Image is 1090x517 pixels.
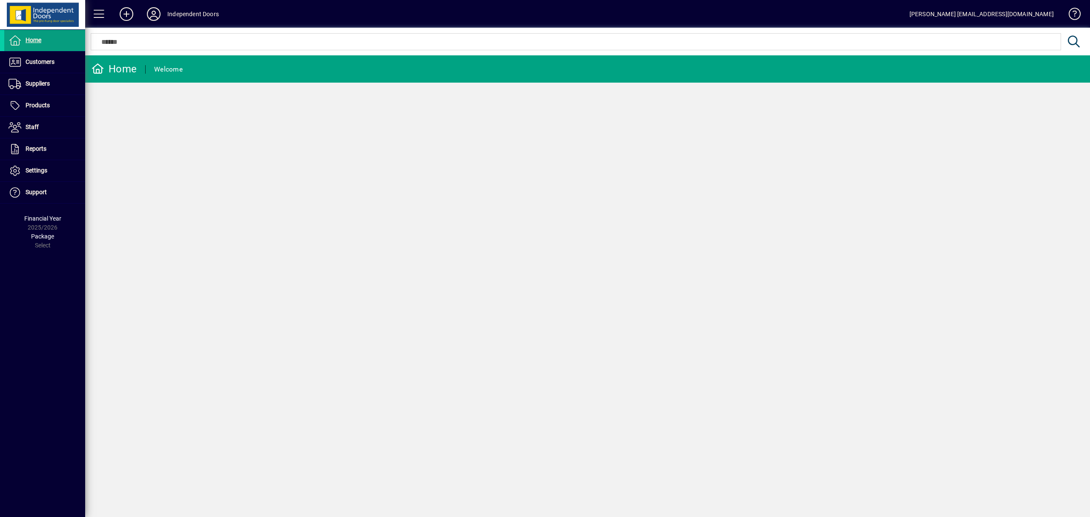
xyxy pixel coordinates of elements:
[140,6,167,22] button: Profile
[31,233,54,240] span: Package
[909,7,1054,21] div: [PERSON_NAME] [EMAIL_ADDRESS][DOMAIN_NAME]
[26,58,54,65] span: Customers
[1062,2,1079,29] a: Knowledge Base
[26,124,39,130] span: Staff
[4,138,85,160] a: Reports
[26,37,41,43] span: Home
[26,102,50,109] span: Products
[4,160,85,181] a: Settings
[154,63,183,76] div: Welcome
[26,80,50,87] span: Suppliers
[167,7,219,21] div: Independent Doors
[26,167,47,174] span: Settings
[4,73,85,95] a: Suppliers
[4,117,85,138] a: Staff
[92,62,137,76] div: Home
[26,189,47,195] span: Support
[4,52,85,73] a: Customers
[4,95,85,116] a: Products
[4,182,85,203] a: Support
[113,6,140,22] button: Add
[26,145,46,152] span: Reports
[24,215,61,222] span: Financial Year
